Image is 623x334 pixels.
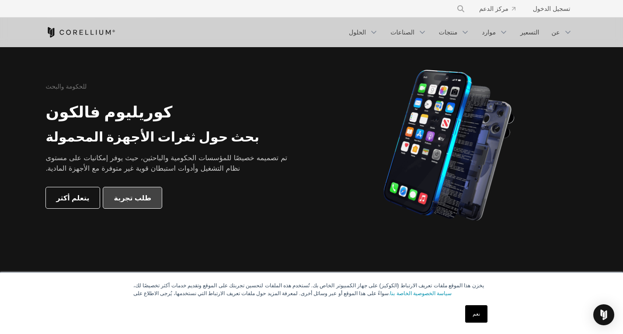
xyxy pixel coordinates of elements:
a: طلب تجربة [103,187,162,208]
font: موارد [482,28,496,36]
font: نعم [473,311,480,317]
font: تسجيل الدخول [533,5,571,12]
font: تم تصميمه خصيصًا للمؤسسات الحكومية والباحثين، حيث يوفر إمكانيات على مستوى نظام التشغيل وأدوات است... [46,153,288,172]
font: بحث حول ثغرات الأجهزة المحمولة [46,129,259,145]
a: سياسة الخصوصية الخاصة بنا. [389,290,452,296]
font: مركز الدعم [479,5,508,12]
font: للحكومة والبحث [46,83,87,90]
font: يخزن هذا الموقع ملفات تعريف الارتباط (الكوكيز) على جهاز الكمبيوتر الخاص بك. تُستخدم هذه الملفات ل... [133,282,484,296]
font: طلب تجربة [114,193,151,202]
font: عن [551,28,560,36]
font: يتعلم أكثر [56,193,90,202]
font: كوريليوم فالكون [46,102,173,121]
a: كوريليوم هوم [46,27,115,38]
font: التسعير [520,28,539,36]
button: يبحث [453,1,469,17]
div: قائمة التنقل [344,24,577,40]
a: يتعلم أكثر [46,187,100,208]
img: تم فصل نموذج iPhone إلى الآليات المستخدمة لبناء الجهاز المادي. [383,69,515,222]
font: منتجات [439,28,457,36]
div: قائمة التنقل [446,1,578,17]
font: الصناعات [390,28,414,36]
div: فتح برنامج Intercom Messenger [593,304,614,325]
font: الحلول [349,28,366,36]
a: نعم [465,305,487,323]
